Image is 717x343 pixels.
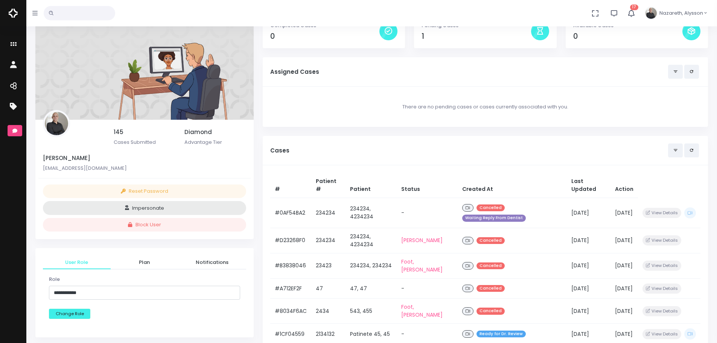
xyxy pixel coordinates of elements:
[567,299,610,324] td: [DATE]
[311,173,346,198] th: Patient #
[476,308,505,315] span: Cancelled
[567,278,610,299] td: [DATE]
[270,198,311,228] td: #0AF54BA2
[397,198,458,228] td: -
[644,6,658,20] img: Header Avatar
[43,201,246,215] button: Impersonate
[270,173,311,198] th: #
[311,198,346,228] td: 234234
[184,139,246,146] p: Advantage Tier
[114,129,175,136] h5: 145
[346,173,397,198] th: Patient
[184,129,246,136] h5: Diamond
[346,198,397,228] td: 234234, 4234234
[49,276,60,283] label: Role
[49,259,105,266] span: User Role
[610,253,638,278] td: [DATE]
[642,235,681,245] button: View Details
[642,261,681,271] button: View Details
[311,278,346,299] td: 47
[567,198,610,228] td: [DATE]
[270,69,668,75] h5: Assigned Cases
[311,299,346,324] td: 2434
[567,173,610,198] th: Last Updated
[49,309,90,319] button: Change Role
[397,173,458,198] th: Status
[610,173,638,198] th: Action
[43,184,246,198] button: Reset Password
[401,236,443,244] a: [PERSON_NAME]
[462,215,526,222] span: Waiting Reply From Dentist
[659,9,703,17] span: Nazareth, Alysson
[573,32,682,41] h4: 0
[642,306,681,316] button: View Details
[476,331,526,338] span: Ready for Dr. Review
[346,228,397,253] td: 234234, 4234234
[476,237,505,244] span: Cancelled
[401,303,443,319] a: Foot, [PERSON_NAME]
[642,329,681,339] button: View Details
[610,228,638,253] td: [DATE]
[401,258,443,273] a: Foot, [PERSON_NAME]
[422,32,531,41] h4: 1
[476,285,505,292] span: Cancelled
[9,5,18,21] img: Logo Horizontal
[567,253,610,278] td: [DATE]
[610,198,638,228] td: [DATE]
[270,147,668,154] h5: Cases
[567,228,610,253] td: [DATE]
[270,299,311,324] td: #8034F6AC
[270,228,311,253] td: #D23268F0
[397,278,458,299] td: -
[610,278,638,299] td: [DATE]
[270,253,311,278] td: #B3838046
[346,278,397,299] td: 47, 47
[117,259,172,266] span: Plan
[311,228,346,253] td: 234234
[476,262,505,270] span: Cancelled
[610,299,638,324] td: [DATE]
[43,218,246,232] button: Block User
[476,204,505,212] span: Cancelled
[184,259,240,266] span: Notifications
[630,5,638,10] span: 17
[270,278,311,299] td: #A712EF2F
[346,299,397,324] td: 543, 455
[270,94,700,120] div: There are no pending cases or cases currently associated with you.
[458,173,567,198] th: Created At
[346,253,397,278] td: 234234, 234234
[270,32,379,41] h4: 0
[43,165,246,172] p: [EMAIL_ADDRESS][DOMAIN_NAME]
[642,284,681,294] button: View Details
[43,155,246,162] h5: [PERSON_NAME]
[114,139,175,146] p: Cases Submitted
[311,253,346,278] td: 23423
[642,208,681,218] button: View Details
